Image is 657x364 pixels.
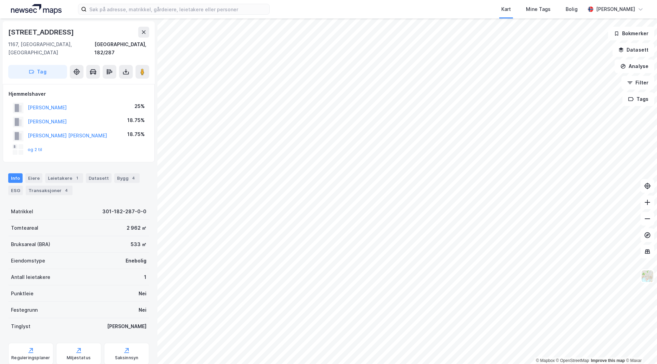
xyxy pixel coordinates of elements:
button: Filter [621,76,654,90]
div: Nei [139,306,146,314]
div: 1167, [GEOGRAPHIC_DATA], [GEOGRAPHIC_DATA] [8,40,94,57]
div: Eiere [25,173,42,183]
div: 533 ㎡ [131,240,146,248]
div: Eiendomstype [11,257,45,265]
div: Kart [501,5,511,13]
div: Punktleie [11,289,34,298]
div: Saksinnsyn [115,355,139,361]
img: logo.a4113a55bc3d86da70a041830d287a7e.svg [11,4,62,14]
a: Mapbox [536,358,555,363]
div: Transaksjoner [26,186,73,195]
div: 1 [74,175,80,181]
div: Bygg [114,173,140,183]
div: Festegrunn [11,306,38,314]
a: OpenStreetMap [556,358,589,363]
div: Tomteareal [11,224,38,232]
div: 4 [63,187,70,194]
div: [GEOGRAPHIC_DATA], 182/287 [94,40,149,57]
div: Leietakere [45,173,83,183]
div: Antall leietakere [11,273,50,281]
iframe: Chat Widget [623,331,657,364]
div: Hjemmelshaver [9,90,149,98]
img: Z [641,270,654,283]
div: Miljøstatus [67,355,91,361]
button: Bokmerker [608,27,654,40]
div: 1 [144,273,146,281]
div: 18.75% [127,116,145,124]
div: Info [8,173,23,183]
div: Matrikkel [11,207,33,216]
div: Enebolig [126,257,146,265]
div: Reguleringsplaner [11,355,50,361]
button: Datasett [613,43,654,57]
div: Tinglyst [11,322,30,331]
div: 18.75% [127,130,145,138]
div: ESG [8,186,23,195]
div: Mine Tags [526,5,551,13]
input: Søk på adresse, matrikkel, gårdeiere, leietakere eller personer [87,4,269,14]
div: 301-182-287-0-0 [102,207,146,216]
div: Bolig [566,5,578,13]
div: Nei [139,289,146,298]
div: 2 962 ㎡ [127,224,146,232]
div: Datasett [86,173,112,183]
div: Bruksareal (BRA) [11,240,50,248]
button: Analyse [615,59,654,73]
div: [STREET_ADDRESS] [8,27,75,38]
div: 25% [134,102,145,110]
div: [PERSON_NAME] [596,5,635,13]
button: Tags [622,92,654,106]
div: [PERSON_NAME] [107,322,146,331]
a: Improve this map [591,358,625,363]
div: 4 [130,175,137,181]
button: Tag [8,65,67,79]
